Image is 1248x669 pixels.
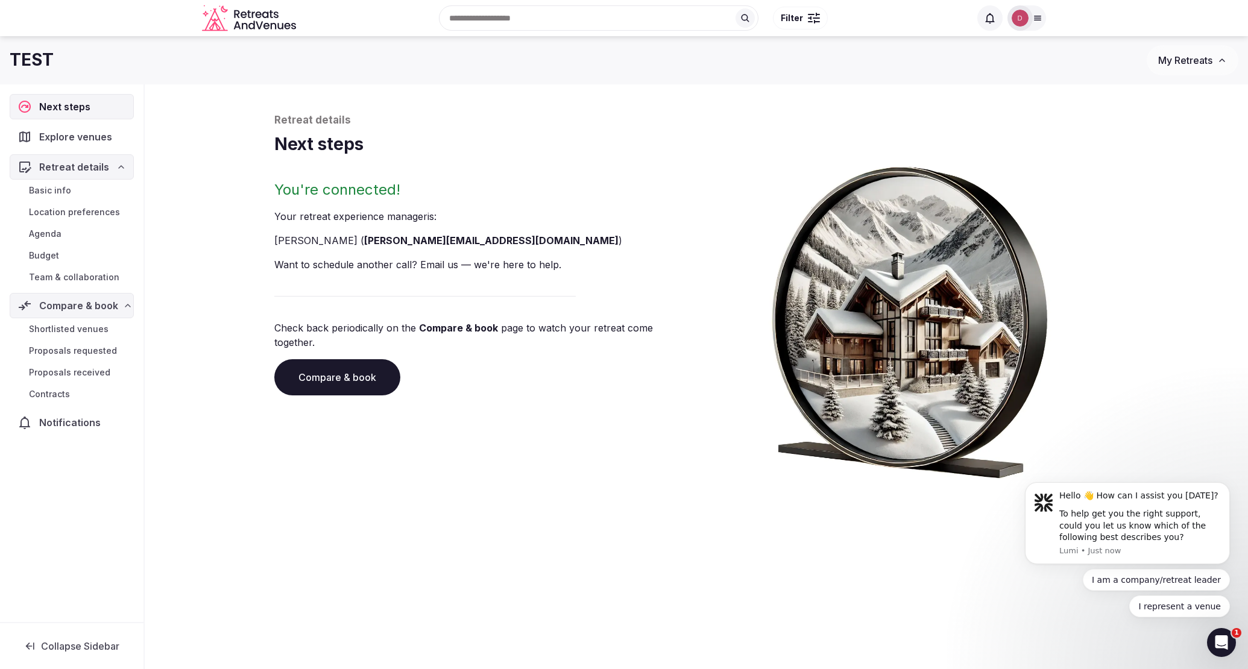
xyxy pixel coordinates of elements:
button: Collapse Sidebar [10,633,134,659]
a: Basic info [10,182,134,199]
li: [PERSON_NAME] ( ) [274,233,692,248]
span: Agenda [29,228,61,240]
a: [PERSON_NAME][EMAIL_ADDRESS][DOMAIN_NAME] [364,234,619,247]
a: Compare & book [274,359,400,395]
span: Proposals received [29,366,110,378]
button: My Retreats [1147,45,1238,75]
p: Want to schedule another call? Email us — we're here to help. [274,257,692,272]
a: Budget [10,247,134,264]
a: Compare & book [419,322,498,334]
svg: Retreats and Venues company logo [202,5,298,32]
a: Explore venues [10,124,134,149]
a: Notifications [10,410,134,435]
span: Basic info [29,184,71,196]
a: Proposals requested [10,342,134,359]
span: Contracts [29,388,70,400]
span: Budget [29,250,59,262]
a: Agenda [10,225,134,242]
a: Location preferences [10,204,134,221]
span: Explore venues [39,130,117,144]
a: Shortlisted venues [10,321,134,338]
iframe: Intercom live chat [1207,628,1236,657]
iframe: Intercom notifications message [1007,418,1248,636]
a: Team & collaboration [10,269,134,286]
p: Check back periodically on the page to watch your retreat come together. [274,321,692,350]
a: Proposals received [10,364,134,381]
span: Filter [781,12,803,24]
span: Shortlisted venues [29,323,109,335]
span: Notifications [39,415,106,430]
h2: You're connected! [274,180,692,199]
span: 1 [1232,628,1241,638]
span: Compare & book [39,298,118,313]
a: Next steps [10,94,134,119]
span: Location preferences [29,206,120,218]
p: Retreat details [274,113,1118,128]
a: Contracts [10,386,134,403]
span: Proposals requested [29,345,117,357]
span: Retreat details [39,160,109,174]
img: Danielle Leung [1012,10,1029,27]
p: Your retreat experience manager is : [274,209,692,224]
h1: TEST [10,48,54,72]
img: Winter chalet retreat in picture frame [749,156,1070,479]
span: My Retreats [1158,54,1212,66]
h1: Next steps [274,133,1118,156]
span: Next steps [39,99,95,114]
span: Team & collaboration [29,271,119,283]
span: Collapse Sidebar [41,640,119,652]
a: Visit the homepage [202,5,298,32]
button: Filter [773,7,828,30]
